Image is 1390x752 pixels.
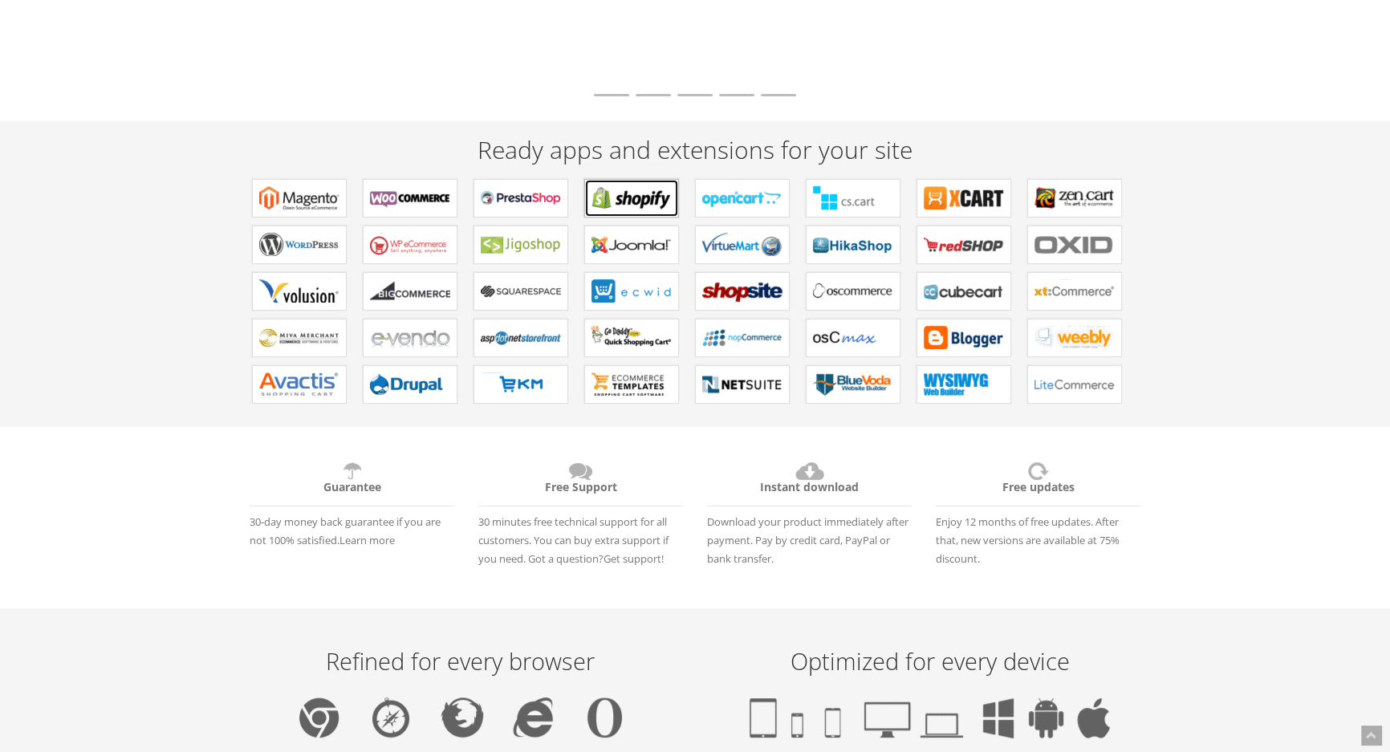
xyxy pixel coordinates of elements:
[924,233,1004,257] b: Components for redSHOP
[917,226,1011,264] a: Components for redSHOP
[707,459,912,506] h6: Instant download
[1034,186,1115,210] b: Plugins for Zen Cart
[363,319,457,357] a: Extensions for e-vendo
[695,365,790,404] a: Extensions for NetSuite
[1027,365,1122,404] a: Modules for LiteCommerce
[695,319,790,357] a: Extensions for nopCommerce
[363,365,457,404] a: Modules for Drupal
[473,179,568,217] a: Modules for PrestaShop
[591,372,672,396] b: Extensions for ecommerce Templates
[238,451,466,550] div: 30-day money back guarantee if you are not 100% satisfied.
[252,365,347,404] a: Extensions for Avactis
[936,459,1140,506] h6: Free updates
[591,233,672,257] b: Components for Joomla
[1027,226,1122,264] a: Extensions for OXID
[478,459,683,506] h6: Free Support
[813,233,893,257] b: Components for HikaShop
[481,372,561,396] b: Extensions for EKM
[1027,179,1122,217] a: Plugins for Zen Cart
[299,697,622,738] img: Chrome, Safari, Firefox, IE, Opera
[806,272,900,311] a: Add-ons for osCommerce
[806,365,900,404] a: Extensions for BlueVoda
[750,697,1110,738] img: Tablet, phone, smartphone, desktop, laptop, Windows, Android, iOS
[591,279,672,303] b: Extensions for ECWID
[242,648,679,674] p: Refined for every browser
[924,451,1152,568] div: Enjoy 12 months of free updates. After that, new versions are available at 75% discount.
[370,326,450,350] b: Extensions for e-vendo
[238,136,1152,163] h2: Ready apps and extensions for your site
[917,365,1011,404] a: Extensions for WYSIWYG
[1034,279,1115,303] b: Extensions for xt:Commerce
[259,186,339,210] b: Extensions for Magento
[806,319,900,357] a: Add-ons for osCMax
[370,186,450,210] b: Plugins for WooCommerce
[591,326,672,350] b: Extensions for GoDaddy Shopping Cart
[473,365,568,404] a: Extensions for EKM
[924,279,1004,303] b: Plugins for CubeCart
[584,365,679,404] a: Extensions for ecommerce Templates
[259,279,339,303] b: Extensions for Volusion
[1027,272,1122,311] a: Extensions for xt:Commerce
[695,451,924,568] div: Download your product immediately after payment. Pay by credit card, PayPal or bank transfer.
[466,451,695,568] div: 30 minutes free technical support for all customers. You can buy extra support if you need. Got a...
[252,319,347,357] a: Extensions for Miva Merchant
[702,233,782,257] b: Components for VirtueMart
[702,326,782,350] b: Extensions for nopCommerce
[604,551,664,566] a: Get support!
[584,319,679,357] a: Extensions for GoDaddy Shopping Cart
[584,272,679,311] a: Extensions for ECWID
[370,372,450,396] b: Modules for Drupal
[924,372,1004,396] b: Extensions for WYSIWYG
[813,372,893,396] b: Extensions for BlueVoda
[702,372,782,396] b: Extensions for NetSuite
[711,648,1148,674] p: Optimized for every device
[702,186,782,210] b: Modules for OpenCart
[481,279,561,303] b: Extensions for Squarespace
[813,186,893,210] b: Add-ons for CS-Cart
[252,179,347,217] a: Extensions for Magento
[1034,326,1115,350] b: Extensions for Weebly
[806,226,900,264] a: Components for HikaShop
[481,326,561,350] b: Extensions for AspDotNetStorefront
[917,319,1011,357] a: Extensions for Blogger
[481,233,561,257] b: Plugins for Jigoshop
[813,326,893,350] b: Add-ons for osCMax
[473,272,568,311] a: Extensions for Squarespace
[695,179,790,217] a: Modules for OpenCart
[702,279,782,303] b: Extensions for ShopSite
[252,272,347,311] a: Extensions for Volusion
[363,226,457,264] a: Plugins for WP e-Commerce
[252,226,347,264] a: Plugins for WordPress
[473,226,568,264] a: Plugins for Jigoshop
[1034,233,1115,257] b: Extensions for OXID
[917,272,1011,311] a: Plugins for CubeCart
[1027,319,1122,357] a: Extensions for Weebly
[584,226,679,264] a: Components for Joomla
[813,279,893,303] b: Add-ons for osCommerce
[917,179,1011,217] a: Modules for X-Cart
[363,272,457,311] a: Apps for Bigcommerce
[806,179,900,217] a: Add-ons for CS-Cart
[695,226,790,264] a: Components for VirtueMart
[259,233,339,257] b: Plugins for WordPress
[370,233,450,257] b: Plugins for WP e-Commerce
[591,186,672,210] b: Apps for Shopify
[924,326,1004,350] b: Extensions for Blogger
[1034,372,1115,396] b: Modules for LiteCommerce
[370,279,450,303] b: Apps for Bigcommerce
[924,186,1004,210] b: Modules for X-Cart
[259,326,339,350] b: Extensions for Miva Merchant
[584,179,679,217] a: Apps for Shopify
[481,186,561,210] b: Modules for PrestaShop
[695,272,790,311] a: Extensions for ShopSite
[250,459,454,506] h6: Guarantee
[473,319,568,357] a: Extensions for AspDotNetStorefront
[259,372,339,396] b: Extensions for Avactis
[363,179,457,217] a: Plugins for WooCommerce
[339,533,395,547] a: Learn more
